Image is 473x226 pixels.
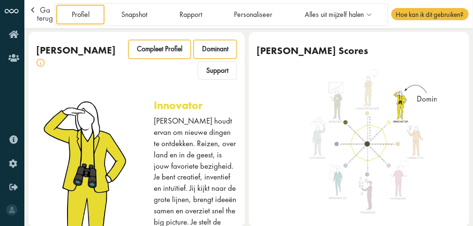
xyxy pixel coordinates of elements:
[36,6,53,22] a: Ga terug
[37,44,116,56] span: [PERSON_NAME]
[164,5,217,24] a: Rapport
[219,5,288,24] a: Personaliseer
[154,99,203,112] div: innovator
[257,45,368,57] div: [PERSON_NAME] Scores
[37,59,45,67] img: info.svg
[202,45,228,54] span: Dominant
[305,11,364,19] span: Alles uit mijzelf halen
[206,66,228,75] span: Support
[417,94,437,105] div: Dominant
[289,5,386,24] a: Alles uit mijzelf halen
[305,69,430,219] img: innovator
[137,45,182,54] span: Compleet Profiel
[106,5,163,24] a: Snapshot
[56,5,105,24] a: Profiel
[391,8,468,20] span: Hoe kan ik dit gebruiken?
